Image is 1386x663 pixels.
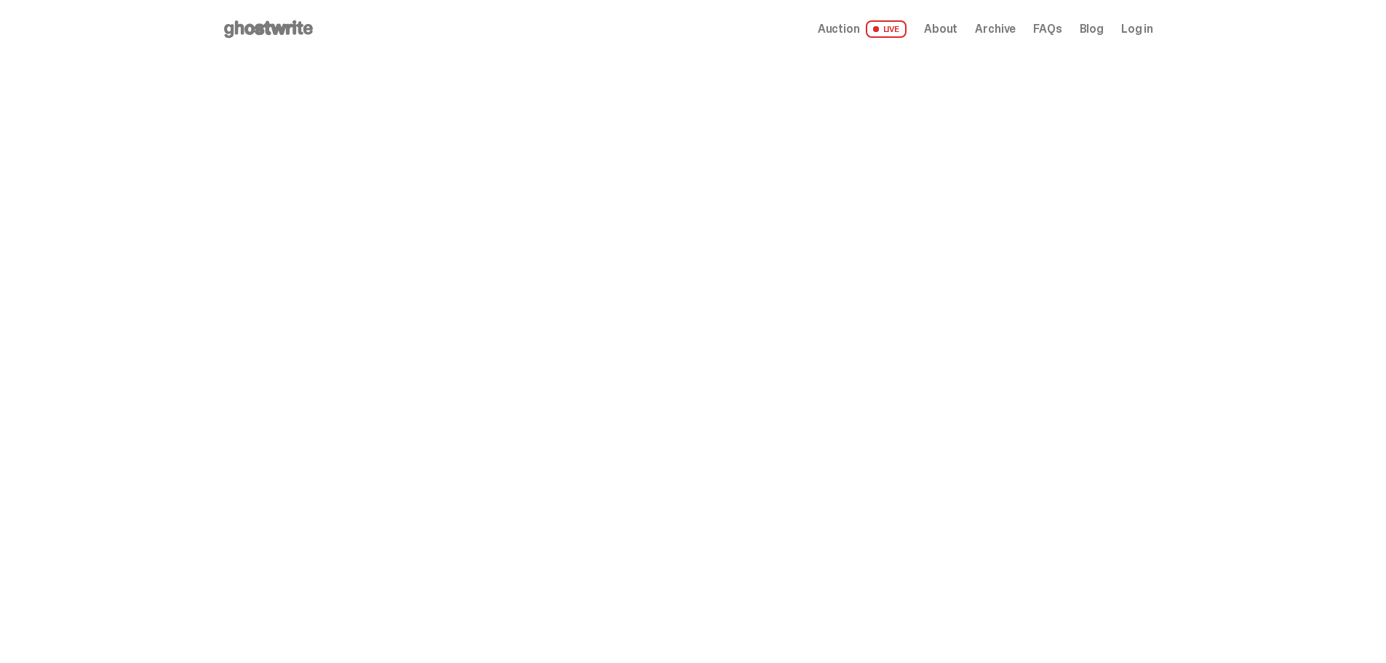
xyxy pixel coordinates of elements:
span: Auction [818,23,860,35]
a: Archive [975,23,1016,35]
span: LIVE [866,20,907,38]
a: About [924,23,957,35]
a: Log in [1121,23,1153,35]
a: FAQs [1033,23,1062,35]
a: Auction LIVE [818,20,907,38]
a: Blog [1080,23,1104,35]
